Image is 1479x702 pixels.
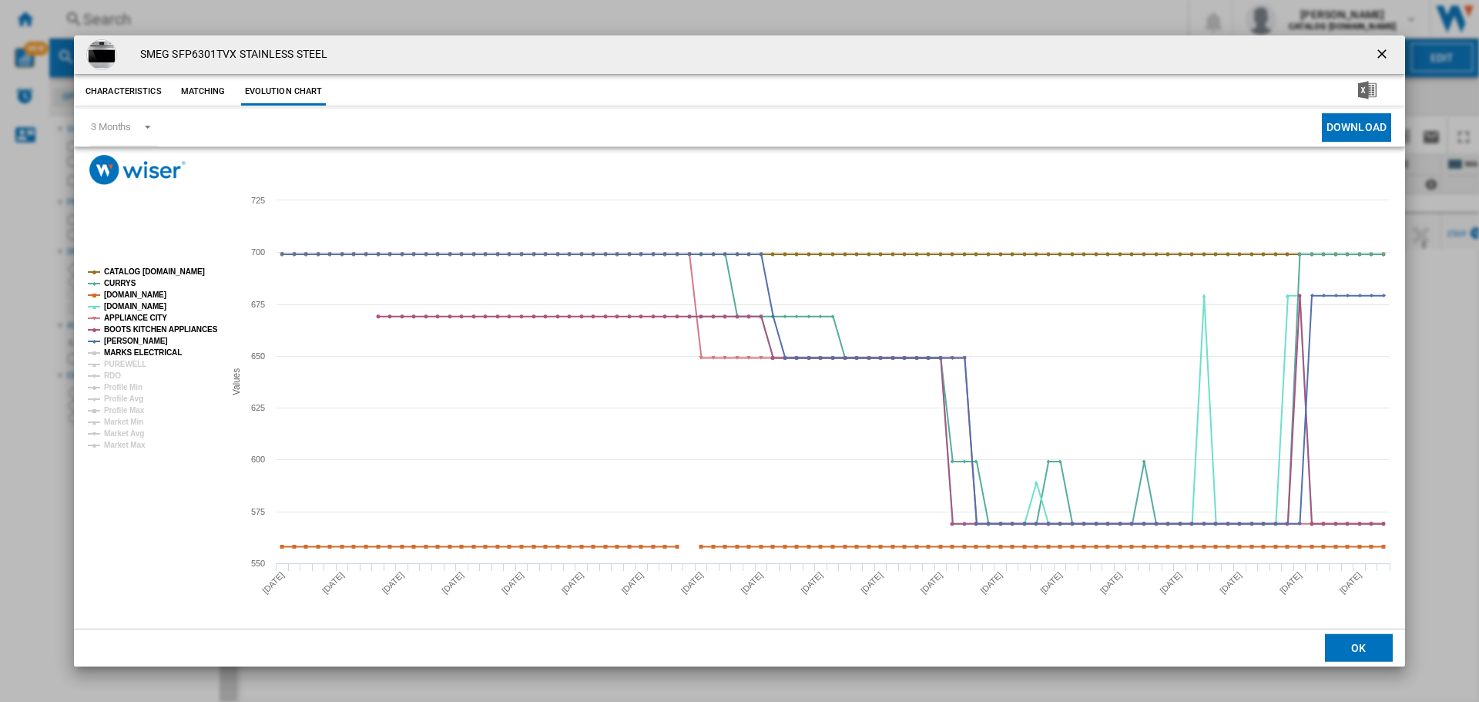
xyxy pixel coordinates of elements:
[104,371,121,380] tspan: RDO
[799,570,824,596] tspan: [DATE]
[440,570,465,596] tspan: [DATE]
[260,570,286,596] tspan: [DATE]
[1218,570,1243,596] tspan: [DATE]
[104,267,205,276] tspan: CATALOG [DOMAIN_NAME]
[169,78,237,106] button: Matching
[104,360,146,368] tspan: PUREWELL
[320,570,346,596] tspan: [DATE]
[251,559,265,568] tspan: 550
[104,418,143,426] tspan: Market Min
[251,507,265,516] tspan: 575
[251,247,265,257] tspan: 700
[241,78,327,106] button: Evolution chart
[500,570,525,596] tspan: [DATE]
[1278,570,1303,596] tspan: [DATE]
[104,429,144,438] tspan: Market Avg
[89,155,186,185] img: logo_wiser_300x94.png
[1374,46,1393,65] ng-md-icon: getI18NText('BUTTONS.CLOSE_DIALOG')
[251,351,265,361] tspan: 650
[1159,570,1184,596] tspan: [DATE]
[104,302,166,311] tspan: [DOMAIN_NAME]
[978,570,1004,596] tspan: [DATE]
[1358,81,1377,99] img: excel-24x24.png
[739,570,765,596] tspan: [DATE]
[74,35,1405,667] md-dialog: Product popup
[104,441,146,449] tspan: Market Max
[859,570,884,596] tspan: [DATE]
[1325,634,1393,662] button: OK
[1368,39,1399,70] button: getI18NText('BUTTONS.CLOSE_DIALOG')
[104,395,143,403] tspan: Profile Avg
[104,279,136,287] tspan: CURRYS
[251,196,265,205] tspan: 725
[251,300,265,309] tspan: 675
[104,291,166,299] tspan: [DOMAIN_NAME]
[1038,570,1064,596] tspan: [DATE]
[251,455,265,464] tspan: 600
[82,78,166,106] button: Characteristics
[619,570,645,596] tspan: [DATE]
[231,368,242,395] tspan: Values
[91,121,131,133] div: 3 Months
[560,570,585,596] tspan: [DATE]
[1333,78,1401,106] button: Download in Excel
[104,348,182,357] tspan: MARKS ELECTRICAL
[104,325,218,334] tspan: BOOTS KITCHEN APPLIANCES
[251,403,265,412] tspan: 625
[679,570,705,596] tspan: [DATE]
[104,314,167,322] tspan: APPLIANCE CITY
[104,406,145,415] tspan: Profile Max
[86,39,117,70] img: SFP6301TVX.jpg
[919,570,944,596] tspan: [DATE]
[381,570,406,596] tspan: [DATE]
[1322,113,1391,142] button: Download
[104,337,168,345] tspan: [PERSON_NAME]
[132,47,327,62] h4: SMEG SFP6301TVX STAINLESS STEEL
[1338,570,1363,596] tspan: [DATE]
[104,383,143,391] tspan: Profile Min
[1098,570,1124,596] tspan: [DATE]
